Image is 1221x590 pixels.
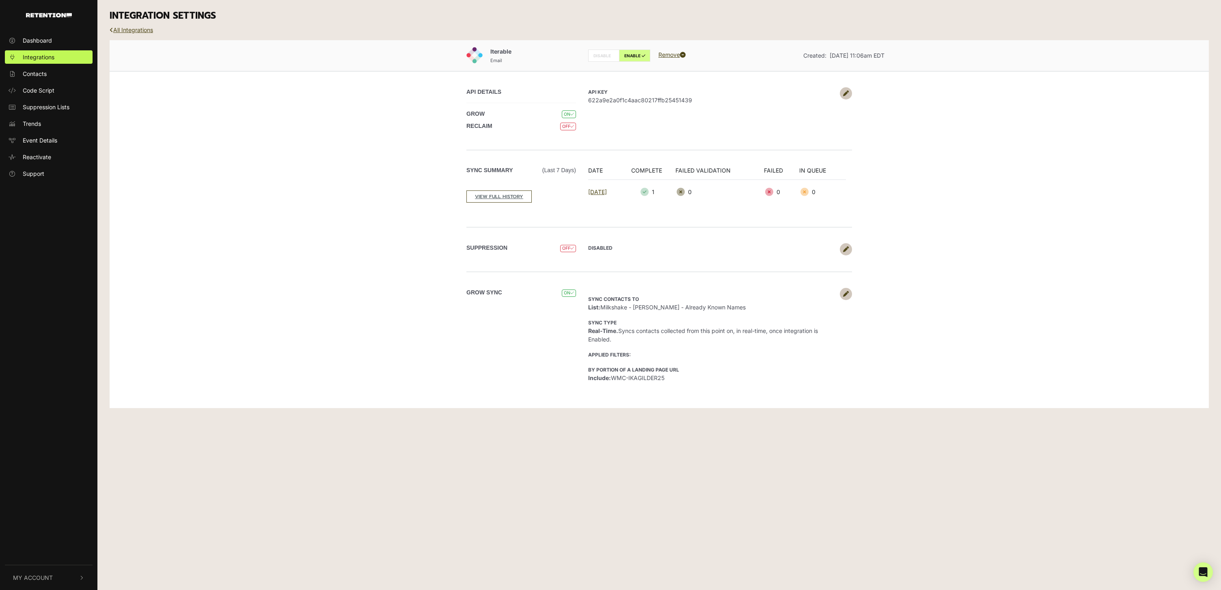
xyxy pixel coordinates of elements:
[5,50,93,64] a: Integrations
[5,100,93,114] a: Suppression Lists
[13,573,53,582] span: My Account
[764,166,799,180] th: FAILED
[466,190,532,203] a: VIEW FULL HISTORY
[560,123,576,130] span: OFF
[588,352,631,358] strong: Applied filters:
[588,50,619,62] label: DISABLE
[830,52,884,59] span: [DATE] 11:06am EDT
[26,13,72,17] img: Retention.com
[466,288,502,297] label: Grow Sync
[5,134,93,147] a: Event Details
[623,166,675,180] th: COMPLETE
[588,295,746,311] span: Milkshake - [PERSON_NAME] - Already Known Names
[1193,562,1213,582] div: Open Intercom Messenger
[588,96,836,104] span: 622a9e2a0f1c4aac80217ffb25451439
[5,565,93,590] button: My Account
[588,365,836,382] li: WMC-IKAGILDER25
[23,153,51,161] span: Reactivate
[466,110,485,118] label: GROW
[588,320,617,326] strong: Sync type
[675,179,764,204] td: 0
[588,245,613,251] strong: DISABLED
[466,244,507,252] label: SUPPRESSION
[764,179,799,204] td: 0
[490,48,511,55] span: Iterable
[588,304,600,311] strong: List:
[675,166,764,180] th: FAILED VALIDATION
[23,86,54,95] span: Code Script
[466,166,576,175] label: Sync Summary
[562,110,576,118] span: ON
[23,169,44,178] span: Support
[23,36,52,45] span: Dashboard
[23,69,47,78] span: Contacts
[466,47,483,63] img: Iterable
[23,119,41,128] span: Trends
[588,327,618,334] strong: Real-Time.
[588,188,607,195] a: [DATE]
[5,34,93,47] a: Dashboard
[619,50,650,62] label: ENABLE
[110,10,1209,22] h3: INTEGRATION SETTINGS
[588,374,611,381] strong: Include:
[658,51,686,58] a: Remove
[466,88,501,96] label: API DETAILS
[588,296,639,302] strong: Sync contacts to
[588,166,623,180] th: DATE
[803,52,826,59] span: Created:
[5,67,93,80] a: Contacts
[5,84,93,97] a: Code Script
[110,26,153,33] a: All Integrations
[466,122,492,130] label: RECLAIM
[799,166,846,180] th: IN QUEUE
[23,136,57,145] span: Event Details
[5,150,93,164] a: Reactivate
[588,367,679,373] strong: By portion of a Landing Page URL
[5,117,93,130] a: Trends
[623,179,675,204] td: 1
[23,103,69,111] span: Suppression Lists
[799,179,846,204] td: 0
[542,166,576,175] span: (Last 7 days)
[490,58,502,63] small: Email
[588,89,608,95] strong: API Key
[588,319,818,343] span: Syncs contacts collected from this point on, in real-time, once integration is Enabled.
[562,290,576,297] span: ON
[560,245,576,253] span: OFF
[23,53,54,61] span: Integrations
[5,167,93,180] a: Support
